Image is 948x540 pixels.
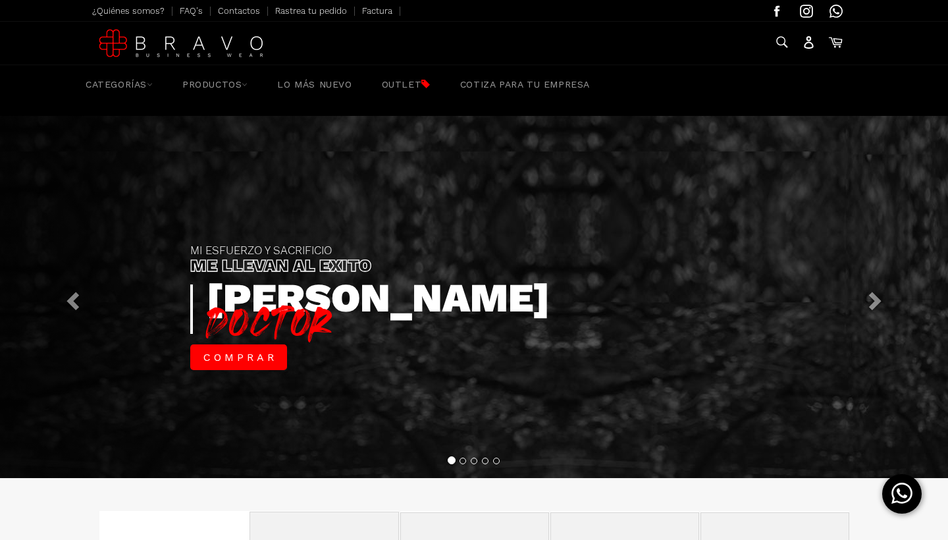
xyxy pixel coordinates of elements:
[275,6,347,16] a: Rastrea tu pedido
[190,256,550,275] div: ME LLEVAN AL EXITO
[180,6,203,16] a: FAQ's
[264,65,365,104] a: LO MÁS NUEVO
[190,344,287,370] a: COMPRAR
[92,6,165,16] a: ¿Quiénes somos?
[362,6,392,16] a: Factura
[206,311,550,334] div: DOCTOR
[218,6,260,16] a: Contactos
[99,29,263,57] img: Bravo Uniforms
[190,245,550,256] div: MI ESFUERZO Y SACRIFICIO
[169,65,261,104] a: PRODUCTOS
[72,65,166,104] a: CATEGORÍAS
[447,65,603,104] a: COTIZA PARA TU EMPRESA
[369,65,444,104] a: OUTLET
[206,284,550,311] div: [PERSON_NAME]
[86,3,668,18] div: | | | | |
